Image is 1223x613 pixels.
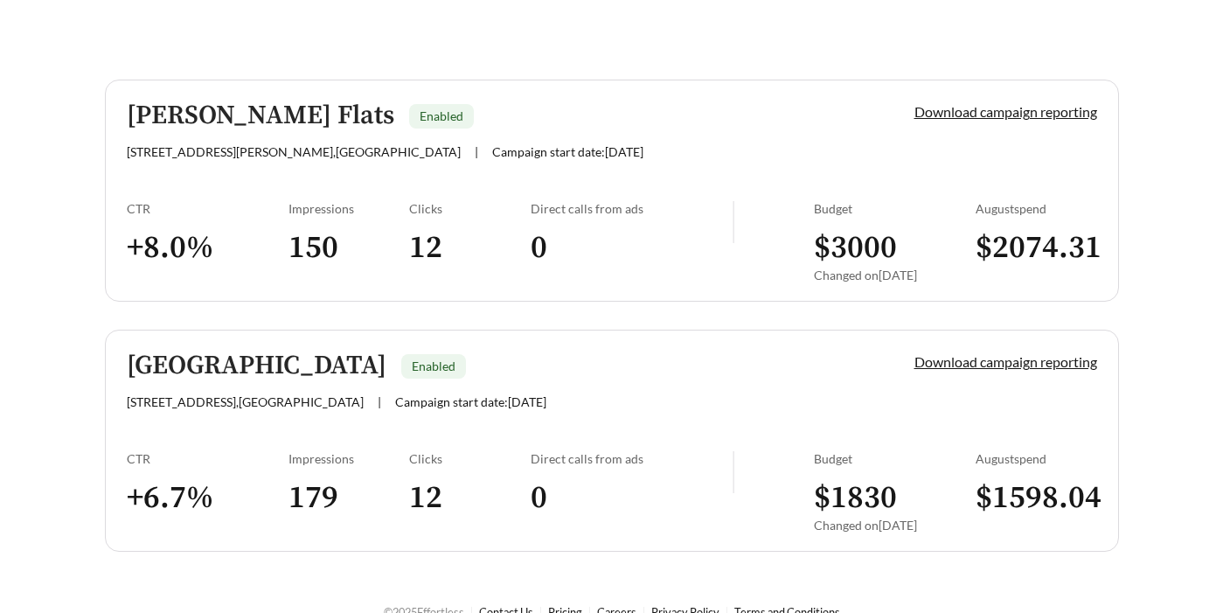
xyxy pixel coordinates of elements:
h3: $ 3000 [814,228,976,268]
img: line [733,201,734,243]
h3: 12 [409,228,531,268]
div: Clicks [409,451,531,466]
h5: [GEOGRAPHIC_DATA] [127,352,386,380]
h3: 150 [288,228,410,268]
div: Changed on [DATE] [814,268,976,282]
h3: $ 1598.04 [976,478,1097,518]
div: CTR [127,451,288,466]
span: Enabled [412,359,455,373]
div: Budget [814,201,976,216]
h3: $ 2074.31 [976,228,1097,268]
div: Changed on [DATE] [814,518,976,533]
h3: 0 [531,228,733,268]
div: August spend [976,451,1097,466]
span: Campaign start date: [DATE] [395,394,546,409]
div: August spend [976,201,1097,216]
h3: $ 1830 [814,478,976,518]
span: [STREET_ADDRESS][PERSON_NAME] , [GEOGRAPHIC_DATA] [127,144,461,159]
a: Download campaign reporting [914,353,1097,370]
span: | [378,394,381,409]
div: Clicks [409,201,531,216]
h3: 12 [409,478,531,518]
div: Direct calls from ads [531,451,733,466]
div: Impressions [288,451,410,466]
a: [GEOGRAPHIC_DATA]Enabled[STREET_ADDRESS],[GEOGRAPHIC_DATA]|Campaign start date:[DATE]Download cam... [105,330,1119,552]
a: [PERSON_NAME] FlatsEnabled[STREET_ADDRESS][PERSON_NAME],[GEOGRAPHIC_DATA]|Campaign start date:[DA... [105,80,1119,302]
h3: 179 [288,478,410,518]
div: Direct calls from ads [531,201,733,216]
img: line [733,451,734,493]
h3: 0 [531,478,733,518]
span: Enabled [420,108,463,123]
h5: [PERSON_NAME] Flats [127,101,394,130]
a: Download campaign reporting [914,103,1097,120]
span: [STREET_ADDRESS] , [GEOGRAPHIC_DATA] [127,394,364,409]
h3: + 6.7 % [127,478,288,518]
div: Impressions [288,201,410,216]
span: | [475,144,478,159]
div: CTR [127,201,288,216]
span: Campaign start date: [DATE] [492,144,643,159]
h3: + 8.0 % [127,228,288,268]
div: Budget [814,451,976,466]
